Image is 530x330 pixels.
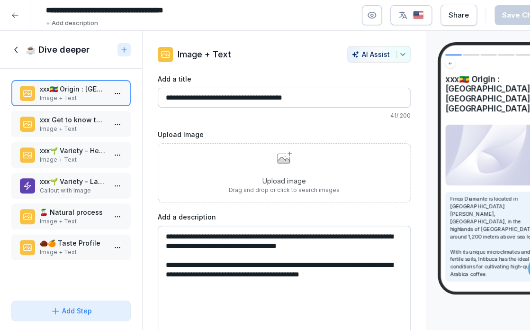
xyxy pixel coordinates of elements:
[351,50,406,58] div: AI Assist
[347,46,411,63] button: AI Assist
[413,11,424,20] img: us.svg
[51,306,92,316] div: Add Step
[11,142,131,168] div: xxx🌱 Variety - HeirloomImage + Text
[11,173,131,199] div: xxx🌱 Variety - LandraceCallout with Image
[158,129,411,139] label: Upload Image
[178,48,231,61] p: Image + Text
[46,18,98,28] p: + Add description
[40,146,106,156] p: xxx🌱 Variety - Heirloom
[158,74,411,84] label: Add a title
[229,186,340,194] p: Drag and drop or click to search images
[40,186,106,195] p: Callout with Image
[40,115,106,125] p: xxx Get to know the producer : Dimtu Farm
[11,80,131,106] div: xxx🇪🇹 Origin : [GEOGRAPHIC_DATA], [GEOGRAPHIC_DATA], [GEOGRAPHIC_DATA]Image + Text
[11,301,131,321] button: Add Step
[40,176,106,186] p: xxx🌱 Variety - Landrace
[440,5,477,26] button: Share
[40,248,106,257] p: Image + Text
[26,44,90,55] h1: ☕ Dive deeper
[229,176,340,186] p: Upload image
[40,217,106,226] p: Image + Text
[158,212,411,222] label: Add a description
[40,94,106,102] p: Image + Text
[40,125,106,133] p: Image + Text
[40,156,106,164] p: Image + Text
[40,238,106,248] p: 🌰🍊 Taste Profile
[158,111,411,120] p: 41 / 200
[40,84,106,94] p: xxx🇪🇹 Origin : [GEOGRAPHIC_DATA], [GEOGRAPHIC_DATA], [GEOGRAPHIC_DATA]
[449,10,469,20] div: Share
[11,234,131,260] div: 🌰🍊 Taste ProfileImage + Text
[11,203,131,229] div: 🍒 Natural processImage + Text
[11,111,131,137] div: xxx Get to know the producer : Dimtu FarmImage + Text
[40,207,106,217] p: 🍒 Natural process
